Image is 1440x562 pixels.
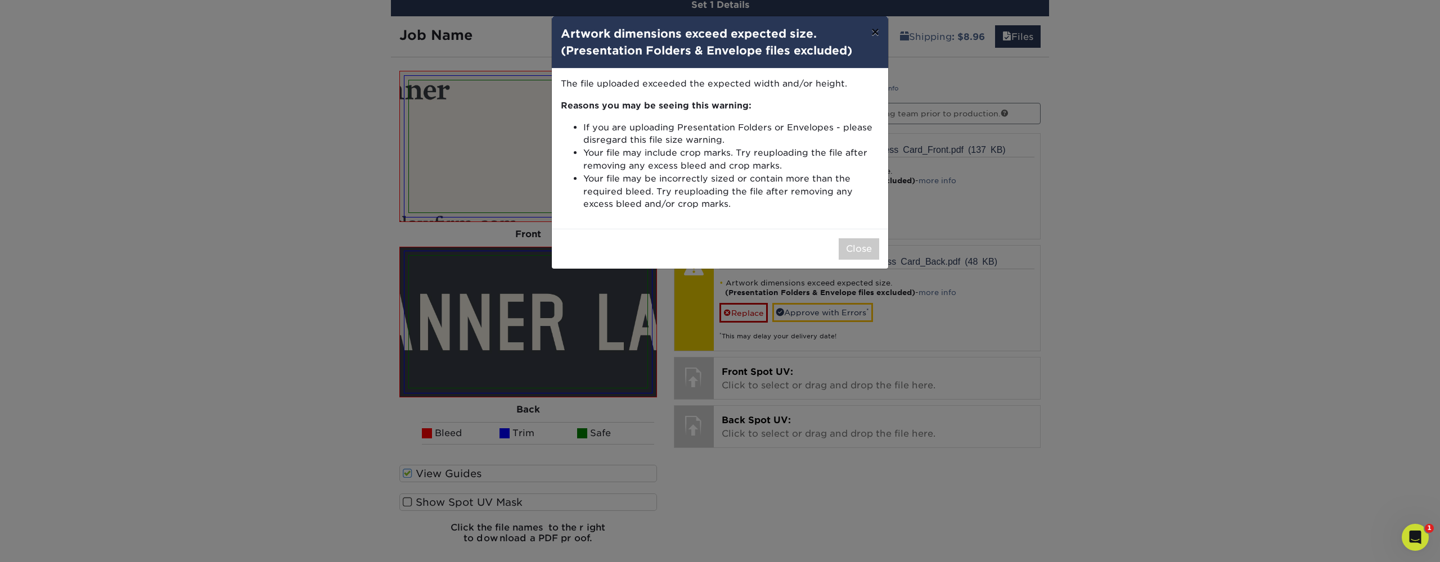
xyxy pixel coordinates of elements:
li: Your file may be incorrectly sized or contain more than the required bleed. Try reuploading the f... [583,173,879,211]
p: The file uploaded exceeded the expected width and/or height. [561,78,879,90]
li: If you are uploading Presentation Folders or Envelopes - please disregard this file size warning. [583,121,879,147]
strong: Reasons you may be seeing this warning: [561,100,751,111]
button: × [862,16,888,48]
strong: (Presentation Folders & Envelope files excluded) [561,44,852,57]
li: Your file may include crop marks. Try reuploading the file after removing any excess bleed and cr... [583,147,879,173]
iframe: Intercom live chat [1402,524,1429,551]
span: 1 [1425,524,1434,533]
button: Close [839,238,879,260]
h4: Artwork dimensions exceed expected size. [561,25,879,59]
